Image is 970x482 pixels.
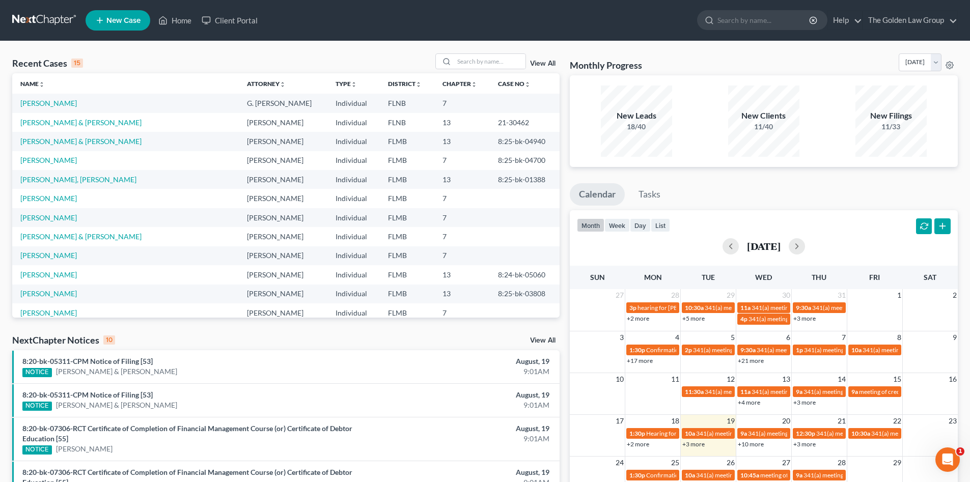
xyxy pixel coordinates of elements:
span: 341(a) meeting for [PERSON_NAME] [705,304,803,311]
a: +17 more [627,357,653,364]
div: NOTICE [22,368,52,377]
a: [PERSON_NAME] [20,194,77,203]
a: 8:20-bk-05311-CPM Notice of Filing [53] [22,357,153,365]
a: View All [530,60,556,67]
a: [PERSON_NAME], [PERSON_NAME] [20,175,136,184]
div: August, 19 [380,423,549,434]
span: 341(a) meeting for [PERSON_NAME] & [PERSON_NAME] [749,315,901,323]
td: [PERSON_NAME] [239,246,327,265]
div: NOTICE [22,445,52,455]
td: Individual [327,94,380,112]
span: 9:30a [740,346,756,354]
div: August, 19 [380,390,549,400]
td: 7 [434,246,490,265]
input: Search by name... [454,54,525,69]
td: [PERSON_NAME] [239,151,327,170]
td: 13 [434,170,490,189]
td: FLMB [380,246,434,265]
span: 341(a) meeting for [PERSON_NAME] & [PERSON_NAME] [705,388,857,395]
a: [PERSON_NAME] & [PERSON_NAME] [20,118,142,127]
div: NOTICE [22,402,52,411]
span: 12:30p [796,430,815,437]
span: 19 [726,415,736,427]
span: 28 [670,289,680,301]
span: 13 [781,373,791,385]
h2: [DATE] [747,241,781,251]
span: 27 [615,289,625,301]
span: 341(a) meeting for [PERSON_NAME] [863,346,961,354]
h3: Monthly Progress [570,59,642,71]
span: 9 [952,331,958,344]
td: [PERSON_NAME] [239,265,327,284]
span: 11a [740,304,751,311]
td: [PERSON_NAME] [239,208,327,227]
a: The Golden Law Group [863,11,957,30]
td: Individual [327,285,380,303]
span: 1:30p [629,346,645,354]
div: 15 [71,59,83,68]
div: 9:01AM [380,434,549,444]
a: [PERSON_NAME] [20,156,77,164]
div: NextChapter Notices [12,334,115,346]
a: View All [530,337,556,344]
td: 8:24-bk-05060 [490,265,560,284]
span: 18 [670,415,680,427]
span: Hearing for [PERSON_NAME] [646,430,726,437]
td: 8:25-bk-01388 [490,170,560,189]
a: Typeunfold_more [336,80,357,88]
span: 29 [726,289,736,301]
td: G. [PERSON_NAME] [239,94,327,112]
span: 341(a) meeting for [PERSON_NAME] & [PERSON_NAME] [803,471,956,479]
span: 30 [781,289,791,301]
span: 27 [781,457,791,469]
span: Thu [812,273,826,281]
td: Individual [327,151,380,170]
a: Tasks [629,183,670,206]
td: Individual [327,303,380,322]
span: 341(a) meeting for [PERSON_NAME] [757,346,855,354]
span: 28 [837,457,847,469]
span: 1:30p [629,471,645,479]
button: day [630,218,651,232]
a: [PERSON_NAME] [20,270,77,279]
span: 9a [851,388,858,395]
td: 8:25-bk-04700 [490,151,560,170]
input: Search by name... [717,11,811,30]
td: FLMB [380,265,434,284]
td: 7 [434,208,490,227]
a: Attorneyunfold_more [247,80,286,88]
td: Individual [327,189,380,208]
td: 7 [434,303,490,322]
a: [PERSON_NAME] [20,308,77,317]
div: Recent Cases [12,57,83,69]
td: FLMB [380,285,434,303]
iframe: Intercom live chat [935,447,960,472]
td: FLNB [380,94,434,112]
span: 5 [730,331,736,344]
a: +4 more [738,399,760,406]
span: 341(a) meeting for [PERSON_NAME] & [PERSON_NAME] [752,304,904,311]
span: 24 [615,457,625,469]
span: 22 [892,415,902,427]
span: 2p [685,346,692,354]
div: New Filings [855,110,927,122]
span: 11:30a [685,388,704,395]
span: 341(a) meeting for [PERSON_NAME] [803,388,902,395]
td: FLMB [380,303,434,322]
span: meeting of creditors for [PERSON_NAME] [760,471,872,479]
div: 11/33 [855,122,927,132]
div: 9:01AM [380,400,549,410]
a: 8:20-bk-05311-CPM Notice of Filing [53] [22,390,153,399]
span: 10a [685,430,695,437]
span: 4p [740,315,747,323]
span: Fri [869,273,880,281]
span: 9:30a [796,304,811,311]
td: FLMB [380,208,434,227]
a: Help [828,11,862,30]
span: 1 [956,447,964,456]
td: Individual [327,132,380,151]
a: Districtunfold_more [388,80,422,88]
span: 10:30a [851,430,870,437]
span: 14 [837,373,847,385]
td: Individual [327,170,380,189]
